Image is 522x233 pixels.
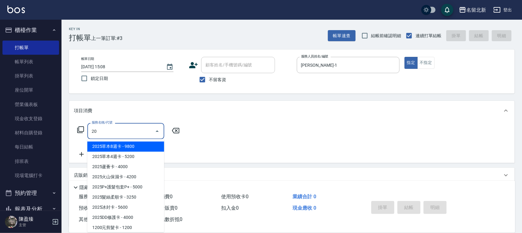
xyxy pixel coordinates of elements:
span: 2025蘆薈卡 - 4000 [87,162,164,172]
label: 服務名稱/代號 [92,120,112,125]
h5: 陳盈臻 [19,216,50,222]
a: 現場電腦打卡 [2,168,59,183]
span: 上一筆訂單:#3 [91,34,123,42]
h3: 打帳單 [69,34,91,42]
span: 2025P+護髮包套P+ - 5000 [87,182,164,192]
label: 帳單日期 [81,57,94,61]
span: 預收卡販賣 0 [79,205,106,211]
span: 鎖定日期 [91,75,108,82]
span: 2025草本4週卡 - 5200 [87,152,164,162]
span: 不留客資 [209,77,226,83]
div: 名留北新 [466,6,486,14]
a: 每日結帳 [2,140,59,154]
img: Person [5,216,17,228]
p: 店販銷售 [74,172,92,179]
span: 連續打單結帳 [416,33,441,39]
button: 登出 [491,4,515,16]
span: 2025冰封卡 - 5600 [87,203,164,213]
button: 預約管理 [2,185,59,201]
button: Close [152,126,162,136]
span: 2025火山保濕卡 - 4200 [87,172,164,182]
span: 業績合計 0 [293,194,316,199]
h2: Key In [69,27,91,31]
label: 服務人員姓名/編號 [301,54,328,59]
button: Choose date, selected date is 2025-09-10 [162,60,177,74]
button: 報表及分析 [2,201,59,217]
img: Logo [7,6,25,13]
a: 材料自購登錄 [2,126,59,140]
span: 2025DD修護卡 - 4000 [87,213,164,223]
p: 主管 [19,222,50,228]
span: 結帳前確認明細 [371,33,401,39]
a: 打帳單 [2,41,59,55]
button: 不指定 [417,57,435,69]
a: 排班表 [2,154,59,168]
span: 其他付款方式 0 [79,216,111,222]
span: 紅利點數折抵 0 [150,216,182,222]
span: 2025髮絲柔順卡 - 3250 [87,192,164,203]
span: 使用預收卡 0 [221,194,249,199]
div: 項目消費 [69,101,515,120]
span: 服務消費 0 [79,194,101,199]
span: 現金應收 0 [293,205,316,211]
button: 櫃檯作業 [2,22,59,38]
a: 座位開單 [2,83,59,97]
div: 店販銷售 [69,168,515,183]
span: 2025草本8週卡 - 9800 [87,142,164,152]
a: 營業儀表板 [2,97,59,112]
p: 項目消費 [74,108,92,114]
button: 指定 [404,57,418,69]
a: 現金收支登錄 [2,112,59,126]
button: 帳單速查 [328,30,356,41]
input: YYYY/MM/DD hh:mm [81,62,160,72]
button: 名留北新 [456,4,488,16]
span: 扣入金 0 [221,205,239,211]
a: 帳單列表 [2,55,59,69]
p: 隱藏業績明細 [79,184,107,191]
button: save [441,4,453,16]
span: 1200元剪髮卡 - 1200 [87,223,164,233]
a: 掛單列表 [2,69,59,83]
